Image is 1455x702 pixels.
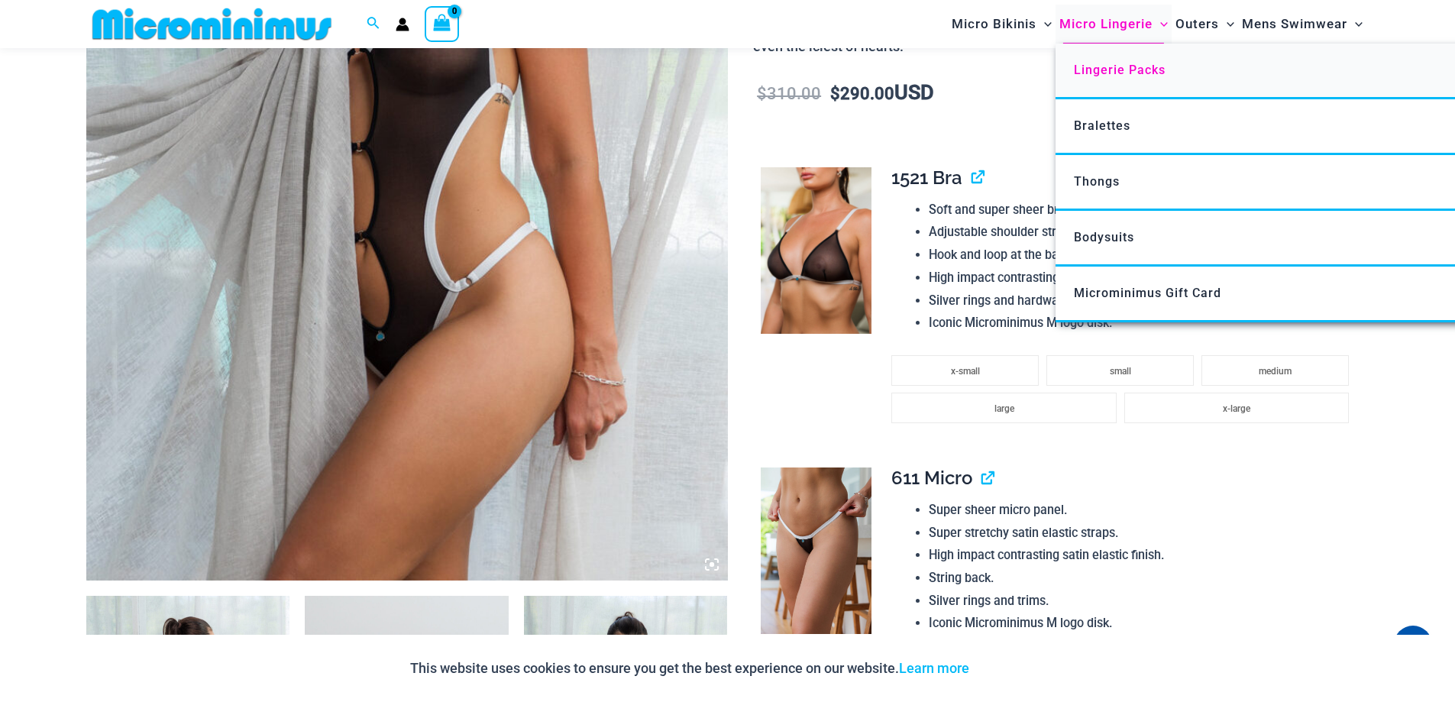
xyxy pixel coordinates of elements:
a: OutersMenu ToggleMenu Toggle [1172,5,1238,44]
span: Menu Toggle [1036,5,1052,44]
img: Electric Illusion Noir 1521 Bra [761,167,871,334]
span: Menu Toggle [1153,5,1168,44]
a: Account icon link [396,18,409,31]
span: Bodysuits [1074,230,1134,244]
span: Microminimus Gift Card [1074,286,1221,300]
a: View Shopping Cart, empty [425,6,460,41]
p: USD [753,82,1369,105]
li: High impact contrasting satin elastic finish. [929,267,1356,290]
li: Adjustable shoulder straps for a perfect fit. [929,221,1356,244]
li: Super stretchy satin elastic straps. [929,522,1356,545]
a: Micro LingerieMenu ToggleMenu Toggle [1056,5,1172,44]
span: medium [1259,366,1292,377]
span: x-small [951,366,980,377]
li: x-large [1124,393,1349,423]
span: 1521 Bra [891,167,962,189]
a: Micro BikinisMenu ToggleMenu Toggle [948,5,1056,44]
span: Micro Bikinis [952,5,1036,44]
span: Outers [1175,5,1219,44]
li: large [891,393,1116,423]
span: Menu Toggle [1219,5,1234,44]
li: High impact contrasting satin elastic finish. [929,544,1356,567]
a: Mens SwimwearMenu ToggleMenu Toggle [1238,5,1366,44]
span: 611 Micro [891,467,972,489]
a: Search icon link [367,15,380,34]
nav: Site Navigation [946,2,1369,46]
img: MM SHOP LOGO FLAT [86,7,338,41]
li: Iconic Microminimus M logo disk. [929,612,1356,635]
li: Silver rings and trims. [929,590,1356,613]
span: small [1110,366,1131,377]
li: x-small [891,355,1039,386]
span: $ [830,84,840,103]
li: Iconic Microminimus M logo disk. [929,312,1356,335]
li: Super sheer micro panel. [929,499,1356,522]
span: Mens Swimwear [1242,5,1347,44]
span: Thongs [1074,174,1120,189]
li: Hook and loop at the back for that perfect soft fit. [929,244,1356,267]
span: $ [757,84,767,103]
li: Silver rings and hardware. [929,290,1356,312]
li: medium [1201,355,1349,386]
span: large [994,403,1014,414]
button: Accept [981,650,1046,687]
p: This website uses cookies to ensure you get the best experience on our website. [410,657,969,680]
li: Soft and super sheer bralette shape. [929,199,1356,222]
span: Lingerie Packs [1074,63,1166,77]
li: String back. [929,567,1356,590]
li: small [1046,355,1194,386]
bdi: 310.00 [757,84,821,103]
a: Learn more [899,660,969,676]
span: Menu Toggle [1347,5,1363,44]
span: x-large [1223,403,1250,414]
span: Micro Lingerie [1059,5,1153,44]
img: Electric Illusion Noir Micro [761,467,871,634]
bdi: 290.00 [830,84,894,103]
span: Bralettes [1074,118,1130,133]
